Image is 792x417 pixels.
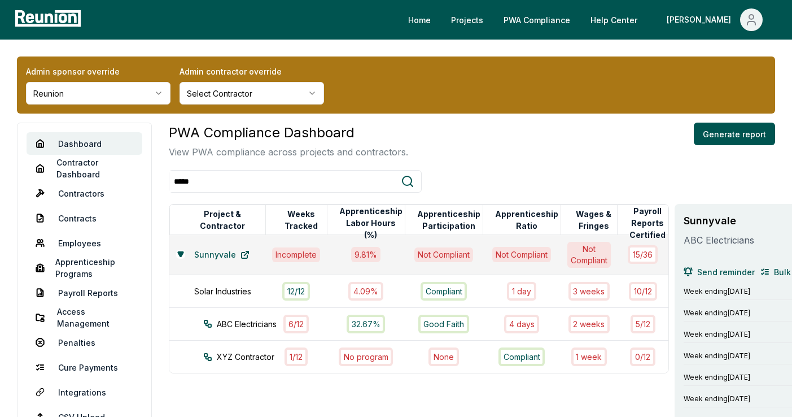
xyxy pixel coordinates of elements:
div: Not Compliant [414,247,473,262]
span: Week ending [DATE] [684,373,750,382]
a: Contracts [27,207,142,229]
div: 10 / 12 [629,282,657,301]
div: Not Compliant [567,242,611,268]
div: 5 / 12 [631,315,655,333]
a: Cure Payments [27,356,142,379]
div: 1 week [571,347,607,366]
div: Solar Industries [194,285,277,297]
label: Admin contractor override [180,66,324,77]
span: Week ending [DATE] [684,330,750,339]
nav: Main [399,8,781,31]
button: Apprenticeship Labor Hours (%) [337,212,405,234]
a: Access Management [27,306,142,329]
label: Admin sponsor override [26,66,170,77]
a: Contractors [27,182,142,205]
a: Integrations [27,381,142,403]
span: Week ending [DATE] [684,394,750,403]
div: Not Compliant [492,247,551,262]
a: Contractor Dashboard [27,157,142,180]
div: None [428,347,459,366]
div: 15 / 36 [628,245,658,264]
button: Apprenticeship Ratio [493,208,561,231]
div: 9.81 % [351,247,380,262]
div: 1 day [507,282,536,301]
div: 6 / 12 [283,315,309,333]
div: Incomplete [272,247,320,262]
button: Weeks Tracked [275,208,327,231]
button: [PERSON_NAME] [658,8,772,31]
div: 32.67% [347,315,386,333]
button: Generate report [694,123,775,145]
span: Send reminder [697,266,755,278]
span: Week ending [DATE] [684,309,750,318]
button: Project & Contractor [180,208,265,231]
div: 4 days [504,315,540,333]
div: ABC Electricians [203,318,286,330]
a: Dashboard [27,132,142,155]
div: XYZ Contractor [203,351,286,363]
button: Send reminder [684,260,755,283]
a: Help Center [581,8,646,31]
div: 4.09% [348,282,383,301]
button: Payroll Reports Certified [627,212,668,234]
a: PWA Compliance [495,8,579,31]
a: Projects [442,8,492,31]
a: Apprenticeship Programs [27,257,142,279]
div: Compliant [498,347,545,366]
a: Sunnyvale [185,244,259,266]
div: [PERSON_NAME] [667,8,736,31]
button: Wages & Fringes [571,208,618,231]
button: Apprenticeship Participation [415,208,483,231]
h3: PWA Compliance Dashboard [169,123,408,143]
a: Payroll Reports [27,281,142,304]
div: 12 / 12 [282,282,310,301]
div: Good Faith [418,315,469,333]
a: Employees [27,232,142,254]
div: 0 / 12 [630,347,655,366]
div: 1 / 12 [285,347,308,366]
p: View PWA compliance across projects and contractors. [169,145,408,159]
span: Week ending [DATE] [684,287,750,296]
div: Compliant [421,282,467,301]
div: 3 week s [568,282,610,301]
span: Week ending [DATE] [684,351,750,360]
div: 2 week s [568,315,610,333]
a: Home [399,8,440,31]
div: No program [339,347,393,366]
a: Penalties [27,331,142,354]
